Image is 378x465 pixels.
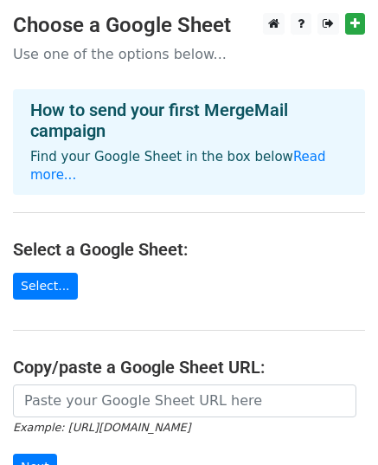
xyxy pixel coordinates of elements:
h3: Choose a Google Sheet [13,13,365,38]
input: Paste your Google Sheet URL here [13,384,356,417]
a: Select... [13,273,78,300]
h4: How to send your first MergeMail campaign [30,100,348,141]
a: Read more... [30,149,326,183]
h4: Copy/paste a Google Sheet URL: [13,357,365,378]
p: Find your Google Sheet in the box below [30,148,348,184]
small: Example: [URL][DOMAIN_NAME] [13,421,190,434]
p: Use one of the options below... [13,45,365,63]
h4: Select a Google Sheet: [13,239,365,260]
